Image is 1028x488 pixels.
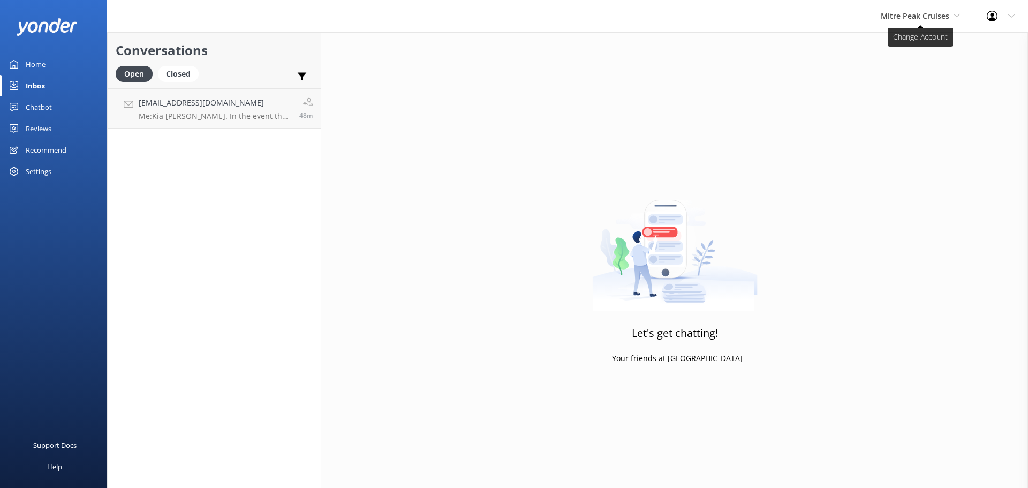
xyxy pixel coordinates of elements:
[26,54,46,75] div: Home
[33,434,77,456] div: Support Docs
[632,325,718,342] h3: Let's get chatting!
[47,456,62,477] div: Help
[139,97,291,109] h4: [EMAIL_ADDRESS][DOMAIN_NAME]
[116,40,313,61] h2: Conversations
[139,111,291,121] p: Me: Kia [PERSON_NAME]. In the event the road is closed and the cruise is cancelled as a result, y...
[16,18,78,36] img: yonder-white-logo.png
[299,111,313,120] span: Sep 21 2025 08:18am (UTC +12:00) Pacific/Auckland
[26,96,52,118] div: Chatbot
[26,161,51,182] div: Settings
[108,88,321,129] a: [EMAIL_ADDRESS][DOMAIN_NAME]Me:Kia [PERSON_NAME]. In the event the road is closed and the cruise ...
[116,66,153,82] div: Open
[116,67,158,79] a: Open
[592,177,758,311] img: artwork of a man stealing a conversation from at giant smartphone
[158,67,204,79] a: Closed
[26,75,46,96] div: Inbox
[158,66,199,82] div: Closed
[607,352,743,364] p: - Your friends at [GEOGRAPHIC_DATA]
[26,118,51,139] div: Reviews
[26,139,66,161] div: Recommend
[881,11,949,21] span: Mitre Peak Cruises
